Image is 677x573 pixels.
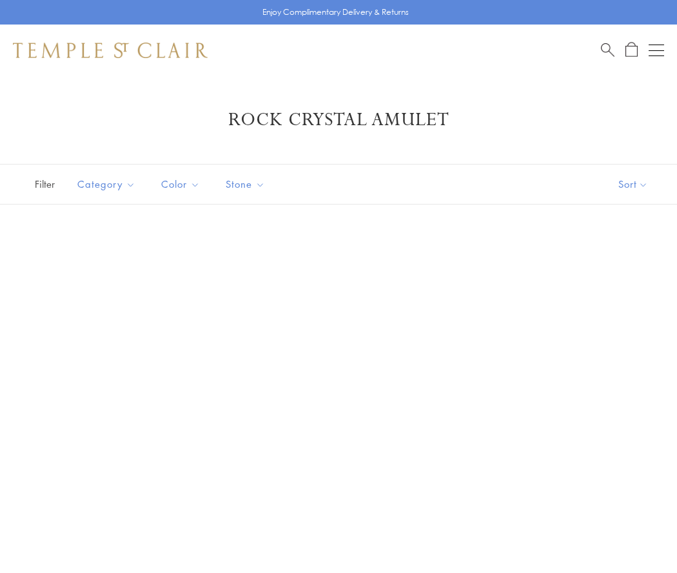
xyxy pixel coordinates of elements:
[262,6,409,19] p: Enjoy Complimentary Delivery & Returns
[625,42,638,58] a: Open Shopping Bag
[216,170,275,199] button: Stone
[589,165,677,204] button: Show sort by
[13,43,208,58] img: Temple St. Clair
[219,176,275,192] span: Stone
[601,42,614,58] a: Search
[32,108,645,132] h1: Rock Crystal Amulet
[152,170,210,199] button: Color
[649,43,664,58] button: Open navigation
[71,176,145,192] span: Category
[155,176,210,192] span: Color
[68,170,145,199] button: Category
